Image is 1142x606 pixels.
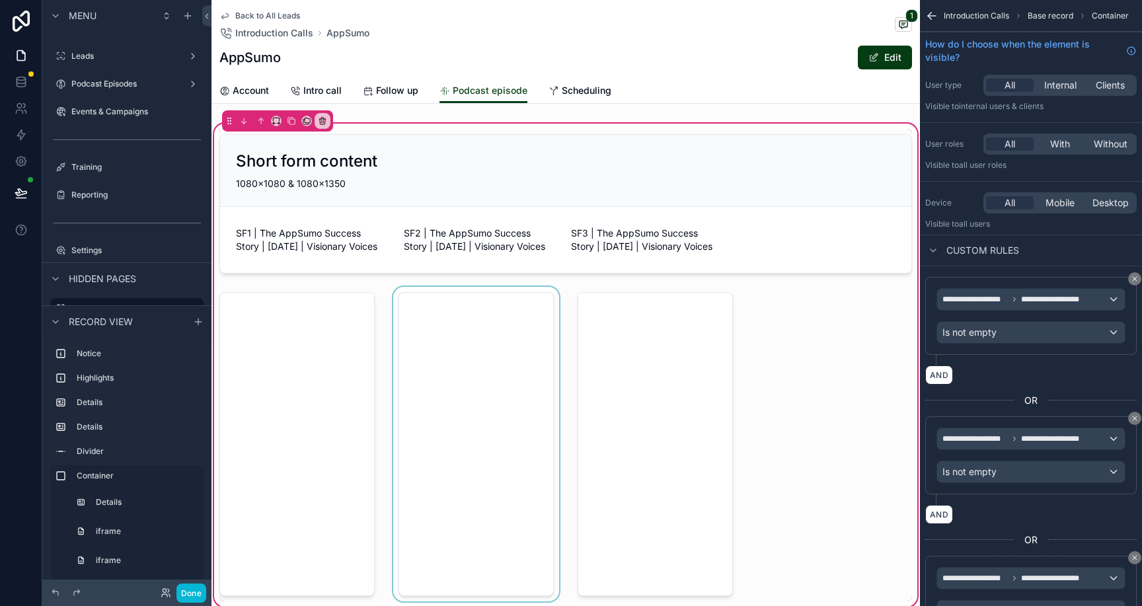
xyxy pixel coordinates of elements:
label: iframe [96,526,196,537]
span: Desktop [1092,196,1129,209]
a: Settings [50,240,204,261]
a: Introduction Calls [50,298,204,319]
span: Is not empty [942,465,997,478]
label: Podcast Episodes [71,79,182,89]
span: Clients [1096,79,1125,92]
label: Details [77,397,198,408]
label: Reporting [71,190,201,200]
div: scrollable content [42,337,211,580]
label: Training [71,162,201,172]
span: Internal users & clients [959,101,1044,111]
label: Container [77,471,198,481]
a: Podcast episode [439,79,527,104]
label: Events & Campaigns [71,106,201,117]
a: Leads [50,46,204,67]
span: Scheduling [562,84,611,97]
p: Visible to [925,219,1137,229]
label: Settings [71,245,201,256]
span: All user roles [959,160,1007,170]
a: Scheduling [549,79,611,105]
button: Done [176,584,206,603]
label: Details [96,497,196,508]
a: AppSumo [326,26,369,40]
span: With [1050,137,1070,151]
span: All [1005,196,1015,209]
p: Visible to [925,101,1137,112]
a: How do I choose when the element is visible? [925,38,1137,64]
span: Hidden pages [69,272,136,285]
span: Account [233,84,269,97]
span: Introduction Calls [235,26,313,40]
a: Back to All Leads [219,11,300,21]
span: Back to All Leads [235,11,300,21]
button: 1 [895,17,912,34]
label: iframe [96,555,196,566]
a: Intro call [290,79,342,105]
label: Device [925,198,978,208]
span: Internal [1044,79,1077,92]
label: Details [77,422,198,432]
a: Training [50,157,204,178]
span: all users [959,219,990,229]
a: Reporting [50,184,204,206]
span: Without [1094,137,1127,151]
button: AND [925,505,953,524]
span: Mobile [1046,196,1075,209]
button: Is not empty [936,321,1125,344]
button: Is not empty [936,461,1125,483]
a: Events & Campaigns [50,101,204,122]
a: Introduction Calls [219,26,313,40]
span: All [1005,137,1015,151]
span: Menu [69,9,96,22]
span: Custom rules [946,244,1019,257]
span: OR [1024,394,1038,407]
a: Follow up [363,79,418,105]
span: All [1005,79,1015,92]
span: Follow up [376,84,418,97]
span: Record view [69,315,133,328]
a: Account [219,79,269,105]
label: Introduction Calls [71,303,196,314]
label: Leads [71,51,182,61]
label: User type [925,80,978,91]
span: How do I choose when the element is visible? [925,38,1121,64]
span: Introduction Calls [944,11,1009,21]
span: 1 [905,9,918,22]
h1: AppSumo [219,48,281,67]
label: Divider [77,446,198,457]
label: Notice [77,348,198,359]
span: Container [1092,11,1129,21]
p: Visible to [925,160,1137,170]
a: Podcast Episodes [50,73,204,95]
label: User roles [925,139,978,149]
span: Base record [1028,11,1073,21]
button: Edit [858,46,912,69]
span: Is not empty [942,326,997,339]
label: Highlights [77,373,198,383]
button: AND [925,365,953,385]
span: Intro call [303,84,342,97]
span: Podcast episode [453,84,527,97]
span: OR [1024,533,1038,547]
